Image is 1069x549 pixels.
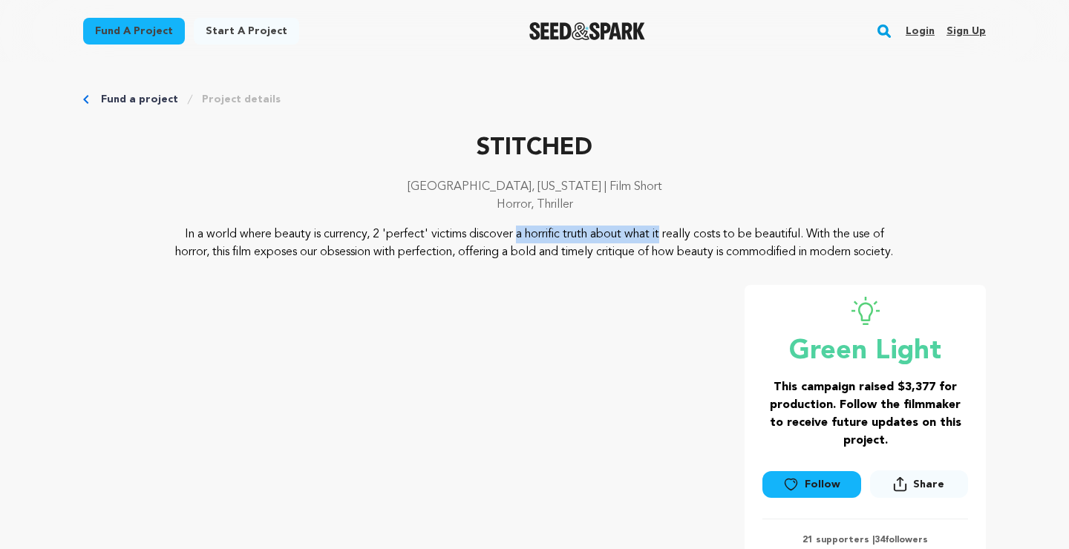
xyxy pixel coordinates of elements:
[870,470,968,504] span: Share
[83,92,986,107] div: Breadcrumb
[529,22,646,40] a: Seed&Spark Homepage
[83,131,986,166] p: STITCHED
[83,18,185,45] a: Fund a project
[83,196,986,214] p: Horror, Thriller
[529,22,646,40] img: Seed&Spark Logo Dark Mode
[83,178,986,196] p: [GEOGRAPHIC_DATA], [US_STATE] | Film Short
[202,92,281,107] a: Project details
[906,19,935,43] a: Login
[101,92,178,107] a: Fund a project
[194,18,299,45] a: Start a project
[174,226,896,261] p: In a world where beauty is currency, 2 'perfect' victims discover a horrific truth about what it ...
[762,337,968,366] p: Green Light
[870,470,968,498] button: Share
[762,534,968,546] p: 21 supporters | followers
[762,378,968,450] h3: This campaign raised $3,377 for production. Follow the filmmaker to receive future updates on thi...
[875,536,885,545] span: 34
[947,19,986,43] a: Sign up
[913,477,944,492] span: Share
[762,471,860,498] a: Follow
